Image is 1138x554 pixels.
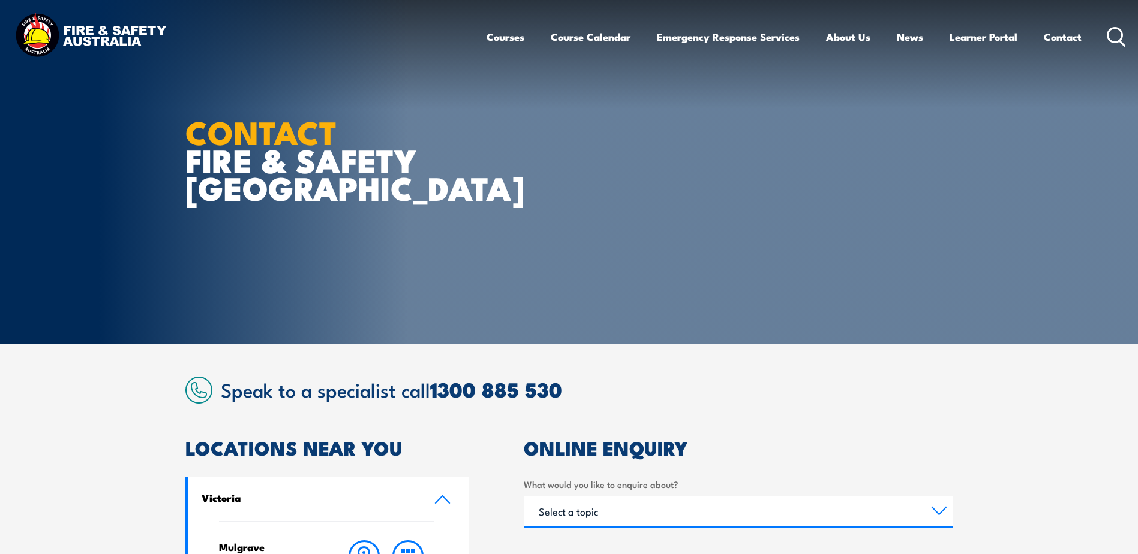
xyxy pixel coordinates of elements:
[657,21,800,53] a: Emergency Response Services
[202,491,416,504] h4: Victoria
[219,540,319,553] h4: Mulgrave
[185,439,470,456] h2: LOCATIONS NEAR YOU
[430,373,562,405] a: 1300 885 530
[551,21,630,53] a: Course Calendar
[185,106,337,156] strong: CONTACT
[950,21,1017,53] a: Learner Portal
[897,21,923,53] a: News
[487,21,524,53] a: Courses
[826,21,870,53] a: About Us
[185,118,482,201] h1: FIRE & SAFETY [GEOGRAPHIC_DATA]
[524,439,953,456] h2: ONLINE ENQUIRY
[1044,21,1082,53] a: Contact
[221,378,953,400] h2: Speak to a specialist call
[524,477,953,491] label: What would you like to enquire about?
[188,477,470,521] a: Victoria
